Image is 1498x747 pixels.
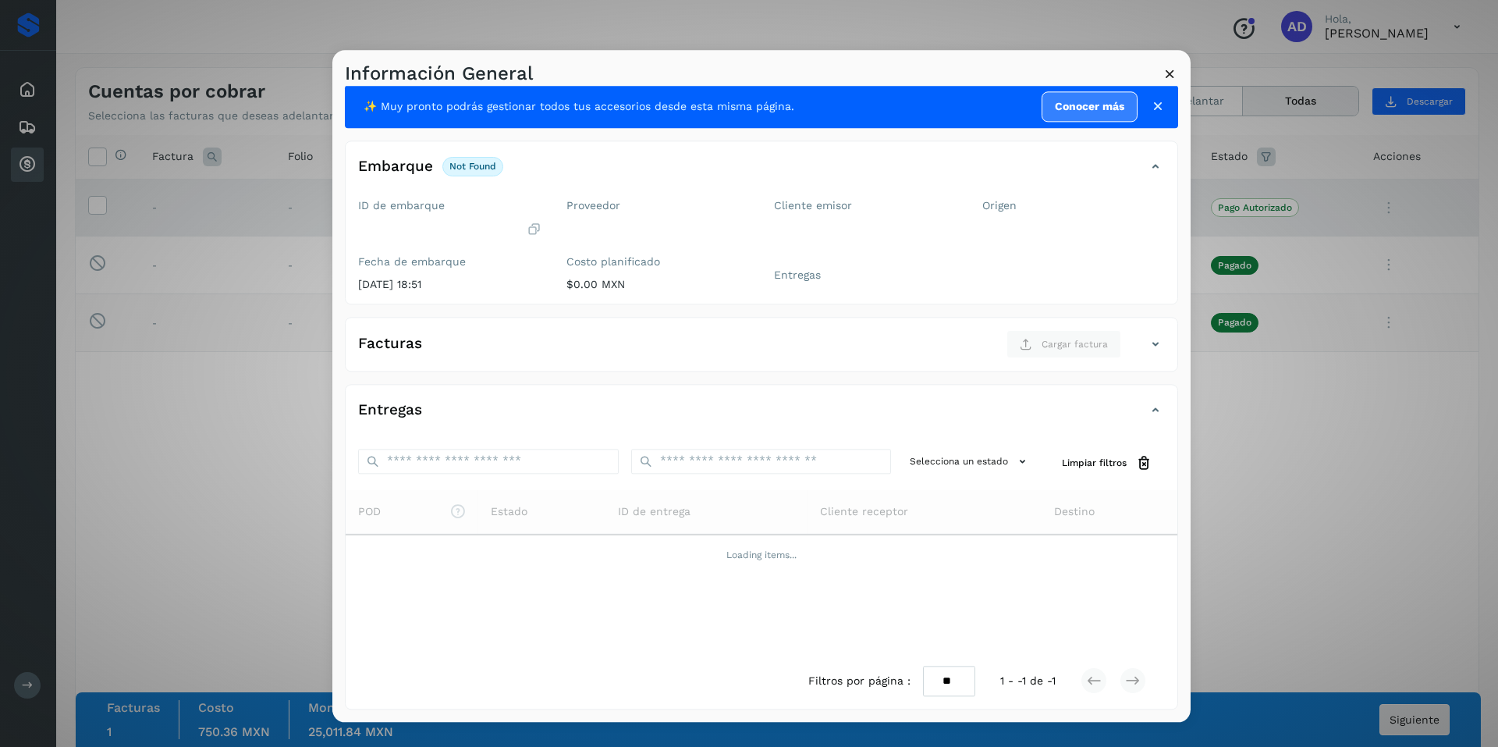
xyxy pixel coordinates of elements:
[566,199,750,212] label: Proveedor
[1042,91,1138,122] a: Conocer más
[358,402,422,420] h4: Entregas
[449,162,496,173] p: not found
[1049,449,1165,478] button: Limpiar filtros
[358,199,541,212] label: ID de embarque
[808,673,911,689] span: Filtros por página :
[982,199,1166,212] label: Origen
[1062,457,1127,471] span: Limpiar filtros
[1054,503,1095,520] span: Destino
[345,62,533,85] h3: Información General
[358,278,541,291] p: [DATE] 18:51
[774,269,957,282] label: Entregas
[364,98,794,115] span: ✨ Muy pronto podrás gestionar todos tus accesorios desde esta misma página.
[346,535,1177,575] td: Loading items...
[358,503,466,520] span: POD
[820,503,908,520] span: Cliente receptor
[358,336,422,354] h4: Facturas
[903,449,1037,475] button: Selecciona un estado
[358,256,541,269] label: Fecha de embarque
[566,256,750,269] label: Costo planificado
[1006,330,1121,358] button: Cargar factura
[346,330,1177,371] div: FacturasCargar factura
[346,397,1177,436] div: Entregas
[774,199,957,212] label: Cliente emisor
[566,278,750,291] p: $0.00 MXN
[1042,337,1108,351] span: Cargar factura
[346,154,1177,193] div: Embarquenot found
[358,158,433,176] h4: Embarque
[491,503,527,520] span: Estado
[1000,673,1056,689] span: 1 - -1 de -1
[618,503,690,520] span: ID de entrega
